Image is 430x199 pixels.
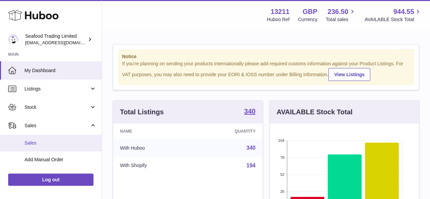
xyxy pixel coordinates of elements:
[24,140,97,146] span: Sales
[25,33,86,46] div: Seafood Trading Limited
[24,156,97,163] span: Add Manual Order
[393,7,414,16] span: 944.55
[271,7,290,16] strong: 13211
[278,138,284,143] text: 104
[113,157,193,175] td: With Shopify
[364,7,422,23] a: 944.55 AVAILABLE Stock Total
[280,172,284,177] text: 52
[298,16,317,23] div: Currency
[364,16,422,23] span: AVAILABLE Stock Total
[113,139,193,157] td: With Huboo
[280,189,284,194] text: 26
[24,104,89,111] span: Stock
[326,16,356,23] span: Total sales
[244,108,255,116] a: 340
[246,163,256,168] a: 194
[267,16,290,23] div: Huboo Ref
[8,173,93,186] a: Log out
[280,155,284,160] text: 78
[113,123,193,139] th: Name
[122,61,410,81] div: If you're planning on sending your products internationally please add required customs informati...
[120,107,164,117] h3: Total Listings
[326,7,356,23] a: 236.50 Total sales
[277,107,352,117] h3: AVAILABLE Stock Total
[122,53,410,60] strong: Notice
[193,123,262,139] th: Quantity
[24,122,89,129] span: Sales
[246,145,256,151] a: 340
[24,67,97,74] span: My Dashboard
[303,7,317,16] strong: GBP
[24,86,89,92] span: Listings
[8,34,18,45] img: internalAdmin-13211@internal.huboo.com
[25,40,100,45] span: [EMAIL_ADDRESS][DOMAIN_NAME]
[327,7,348,16] span: 236.50
[328,68,370,81] a: View Listings
[244,108,255,115] strong: 340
